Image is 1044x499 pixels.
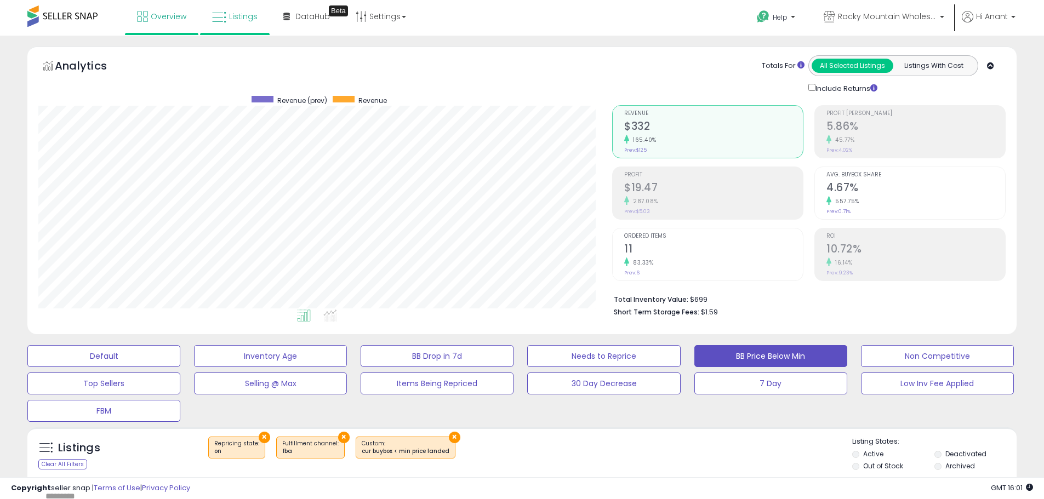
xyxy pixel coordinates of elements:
button: Low Inv Fee Applied [861,372,1014,394]
label: Archived [945,461,975,471]
span: Profit [PERSON_NAME] [826,111,1005,117]
small: Prev: 9.23% [826,269,853,276]
small: 287.08% [629,197,658,205]
span: Ordered Items [624,233,803,239]
small: 45.77% [831,136,854,144]
li: $699 [614,292,997,305]
button: × [449,432,460,443]
span: Profit [624,172,803,178]
button: Inventory Age [194,345,347,367]
button: Items Being Repriced [361,372,514,394]
a: Hi Anant [962,11,1016,36]
div: fba [282,448,339,455]
button: 30 Day Decrease [527,372,680,394]
button: All Selected Listings [812,59,893,73]
span: Revenue [624,111,803,117]
span: Repricing state : [214,439,259,456]
strong: Copyright [11,483,51,493]
small: 557.75% [831,197,859,205]
div: Clear All Filters [38,459,87,469]
span: Revenue [358,96,387,105]
div: Tooltip anchor [329,5,348,16]
span: Fulfillment channel : [282,439,339,456]
span: Overview [151,11,186,22]
label: Out of Stock [863,461,903,471]
span: Help [773,13,788,22]
span: Custom: [362,439,449,456]
button: Listings With Cost [893,59,974,73]
div: on [214,448,259,455]
span: Revenue (prev) [277,96,327,105]
h5: Analytics [55,58,128,76]
div: cur buybox < min price landed [362,448,449,455]
small: Prev: 0.71% [826,208,851,215]
button: FBM [27,400,180,422]
button: Selling @ Max [194,372,347,394]
button: Top Sellers [27,372,180,394]
small: 165.40% [629,136,657,144]
span: Rocky Mountain Wholesale [838,11,937,22]
small: 16.14% [831,259,852,267]
a: Help [748,2,806,36]
button: × [259,432,270,443]
span: Listings [229,11,258,22]
small: Prev: 6 [624,269,640,276]
h5: Listings [58,440,100,456]
span: Avg. Buybox Share [826,172,1005,178]
span: DataHub [295,11,330,22]
h2: 4.67% [826,181,1005,196]
h2: 10.72% [826,243,1005,257]
button: BB Price Below Min [694,345,847,367]
h2: $332 [624,120,803,135]
div: Totals For [762,61,805,71]
a: Privacy Policy [142,483,190,493]
small: Prev: 4.02% [826,147,852,153]
button: 7 Day [694,372,847,394]
button: Non Competitive [861,345,1014,367]
small: Prev: $5.03 [624,208,650,215]
small: 83.33% [629,259,653,267]
span: $1.59 [701,307,718,317]
label: Deactivated [945,449,986,458]
small: Prev: $125 [624,147,647,153]
button: BB Drop in 7d [361,345,514,367]
b: Total Inventory Value: [614,295,688,304]
button: Default [27,345,180,367]
h2: $19.47 [624,181,803,196]
i: Get Help [756,10,770,24]
div: Include Returns [800,82,891,94]
h2: 11 [624,243,803,257]
button: × [338,432,350,443]
span: Hi Anant [976,11,1008,22]
div: seller snap | | [11,483,190,494]
p: Listing States: [852,437,1017,447]
span: ROI [826,233,1005,239]
label: Active [863,449,883,458]
h2: 5.86% [826,120,1005,135]
b: Short Term Storage Fees: [614,307,699,317]
a: Terms of Use [94,483,140,493]
span: 2025-09-9 16:01 GMT [991,483,1033,493]
button: Needs to Reprice [527,345,680,367]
